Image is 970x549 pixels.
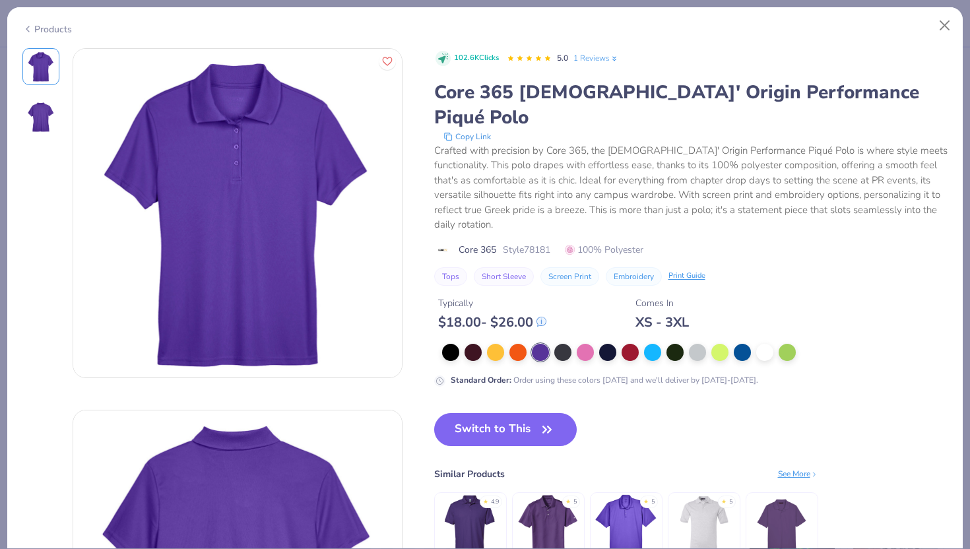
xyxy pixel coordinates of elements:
div: Print Guide [668,271,705,282]
span: 100% Polyester [565,243,643,257]
button: Close [932,13,957,38]
img: brand logo [434,245,452,255]
img: Back [25,101,57,133]
div: ★ [721,498,727,503]
img: Front [25,51,57,82]
div: 5 [651,498,655,507]
div: Typically [438,296,546,310]
button: Screen Print [540,267,599,286]
div: 4.9 [491,498,499,507]
div: Order using these colors [DATE] and we'll deliver by [DATE]-[DATE]. [451,374,758,386]
a: 1 Reviews [573,52,619,64]
div: ★ [566,498,571,503]
span: Core 365 [459,243,496,257]
div: Similar Products [434,467,505,481]
div: See More [778,468,818,480]
div: 5.0 Stars [507,48,552,69]
span: 102.6K Clicks [454,53,499,64]
button: Like [379,53,396,70]
img: Front [73,49,402,377]
div: 5 [729,498,732,507]
button: Embroidery [606,267,662,286]
span: Style 78181 [503,243,550,257]
div: 5 [573,498,577,507]
strong: Standard Order : [451,375,511,385]
div: ★ [483,498,488,503]
div: Products [22,22,72,36]
div: ★ [643,498,649,503]
button: Tops [434,267,467,286]
div: XS - 3XL [635,314,689,331]
div: Comes In [635,296,689,310]
span: 5.0 [557,53,568,63]
div: Core 365 [DEMOGRAPHIC_DATA]' Origin Performance Piqué Polo [434,80,948,130]
button: Short Sleeve [474,267,534,286]
div: $ 18.00 - $ 26.00 [438,314,546,331]
button: copy to clipboard [439,130,495,143]
div: Crafted with precision by Core 365, the [DEMOGRAPHIC_DATA]' Origin Performance Piqué Polo is wher... [434,143,948,232]
button: Switch to This [434,413,577,446]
